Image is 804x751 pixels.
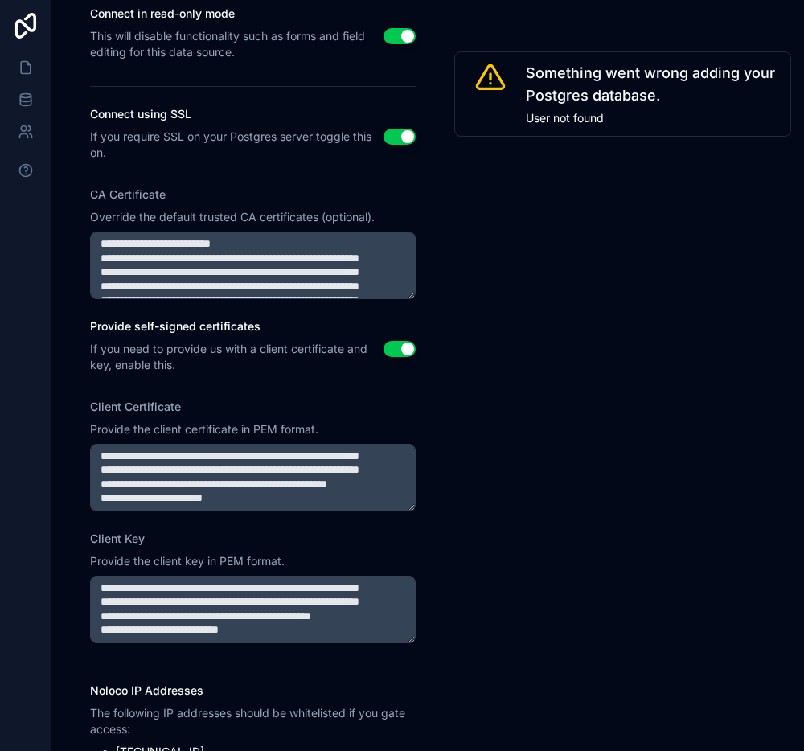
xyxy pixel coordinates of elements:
label: Client Key [90,531,145,547]
label: Noloco IP Addresses [90,683,416,699]
label: Client Certificate [90,399,181,415]
label: CA Certificate [90,187,166,203]
div: If you require SSL on your Postgres server toggle this on. [90,129,384,161]
label: Provide self-signed certificates [90,318,384,334]
span: Something went wrong adding your Postgres database. [526,62,781,107]
span: User not found [526,110,781,126]
div: The following IP addresses should be whitelisted if you gate access: [90,705,416,737]
div: If you need to provide us with a client certificate and key, enable this. [90,341,384,373]
p: Override the default trusted CA certificates (optional). [90,209,416,225]
p: Provide the client key in PEM format. [90,553,416,569]
p: Provide the client certificate in PEM format. [90,421,416,437]
label: Connect using SSL [90,106,384,122]
div: This will disable functionality such as forms and field editing for this data source. [90,28,384,60]
label: Connect in read-only mode [90,6,384,22]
